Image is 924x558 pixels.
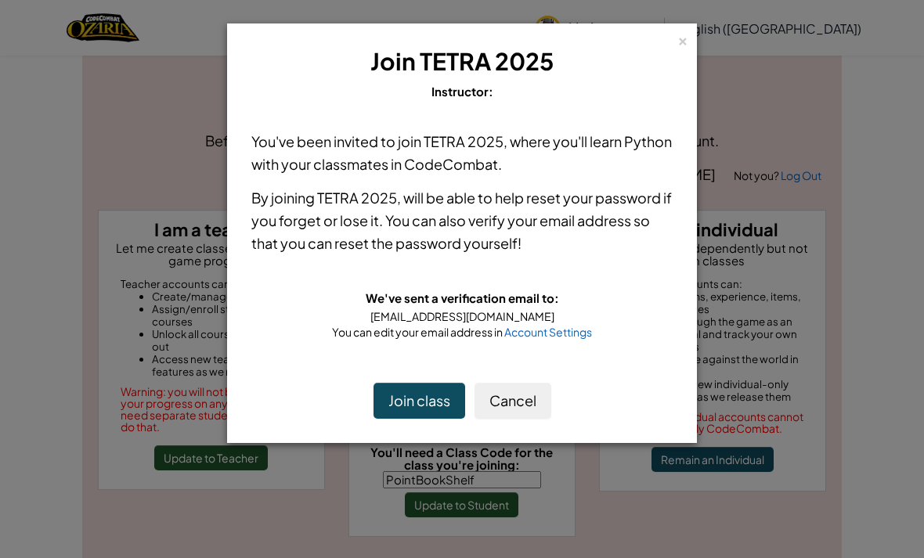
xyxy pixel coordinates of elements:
[251,189,672,252] span: will be able to help reset your password if you forget or lose it. You can also verify your email...
[504,325,592,339] a: Account Settings
[370,46,416,76] span: Join
[251,308,673,324] div: [EMAIL_ADDRESS][DOMAIN_NAME]
[251,155,502,173] span: with your classmates in CodeCombat.
[504,132,624,150] span: , where you'll learn
[366,290,559,305] span: We've sent a verification email to:
[251,132,424,150] span: You've been invited to join
[420,46,554,76] span: TETRA 2025
[475,383,551,419] button: Cancel
[431,84,493,99] span: Instructor:
[677,31,688,47] div: ×
[317,189,397,207] span: TETRA 2025
[624,132,672,150] span: Python
[424,132,504,150] span: TETRA 2025
[397,189,403,207] span: ,
[332,325,504,339] span: You can edit your email address in
[251,189,317,207] span: By joining
[374,383,465,419] button: Join class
